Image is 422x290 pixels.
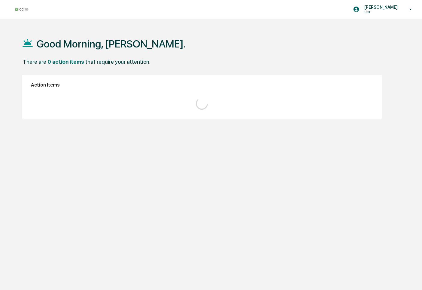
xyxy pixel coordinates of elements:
div: There are [23,59,46,65]
div: that require your attention. [85,59,150,65]
div: 0 action items [47,59,84,65]
h2: Action Items [31,82,373,88]
p: User [360,10,401,14]
img: logo [14,7,29,11]
p: [PERSON_NAME] [360,5,401,10]
h1: Good Morning, [PERSON_NAME]. [37,38,186,50]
